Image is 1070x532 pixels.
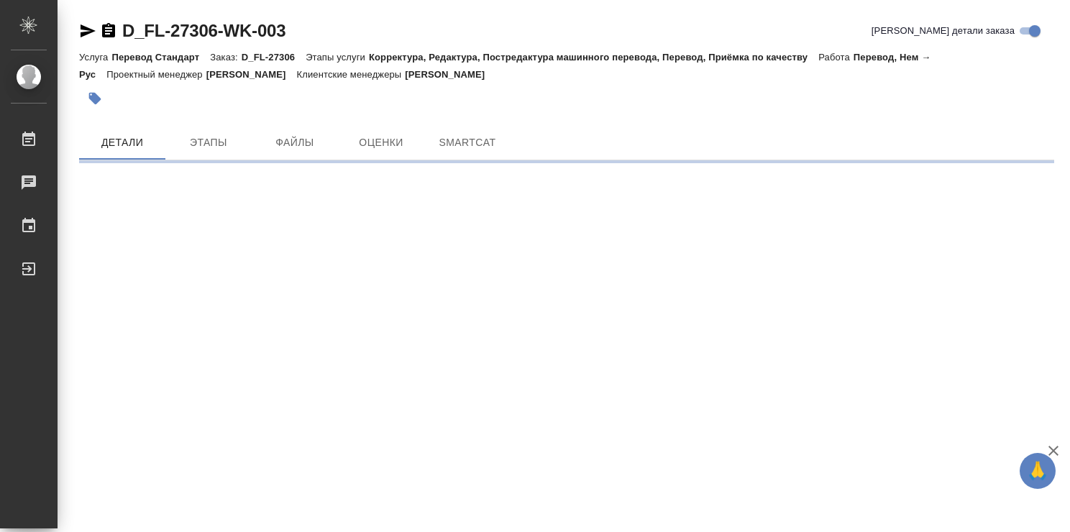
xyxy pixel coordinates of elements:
p: Этапы услуги [306,52,369,63]
span: Оценки [347,134,416,152]
button: Скопировать ссылку [100,22,117,40]
button: Скопировать ссылку для ЯМессенджера [79,22,96,40]
button: Добавить тэг [79,83,111,114]
a: D_FL-27306-WK-003 [122,21,285,40]
span: [PERSON_NAME] детали заказа [872,24,1015,38]
p: Перевод Стандарт [111,52,210,63]
p: [PERSON_NAME] [206,69,297,80]
p: Корректура, Редактура, Постредактура машинного перевода, Перевод, Приёмка по качеству [369,52,818,63]
button: 🙏 [1020,453,1056,489]
span: SmartCat [433,134,502,152]
p: [PERSON_NAME] [405,69,495,80]
p: Проектный менеджер [106,69,206,80]
span: Детали [88,134,157,152]
span: Файлы [260,134,329,152]
p: D_FL-27306 [242,52,306,63]
p: Услуга [79,52,111,63]
span: Этапы [174,134,243,152]
p: Работа [818,52,854,63]
p: Клиентские менеджеры [297,69,406,80]
p: Заказ: [210,52,241,63]
span: 🙏 [1025,456,1050,486]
